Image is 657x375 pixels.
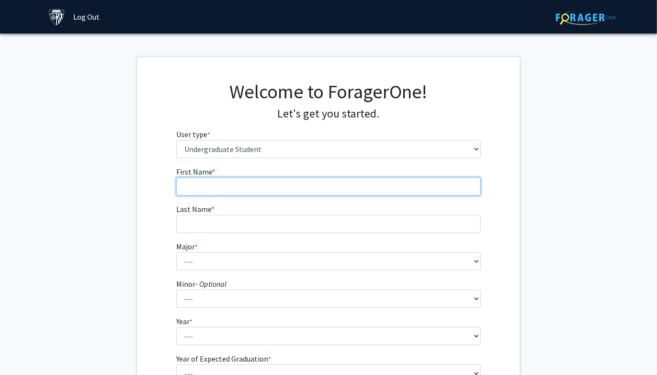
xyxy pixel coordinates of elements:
i: - Optional [195,279,227,289]
span: First Name [176,167,212,176]
img: ForagerOne Logo [556,10,616,25]
span: Last Name [176,204,211,214]
iframe: Chat [7,332,41,368]
label: Year of Expected Graduation [176,353,271,364]
h4: Let's get you started. [176,107,481,121]
label: Major [176,241,198,252]
label: Year [176,316,193,327]
h1: Welcome to ForagerOne! [176,80,481,103]
img: Johns Hopkins University Logo [48,9,65,25]
label: Minor [176,278,227,290]
label: User type [176,129,210,140]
